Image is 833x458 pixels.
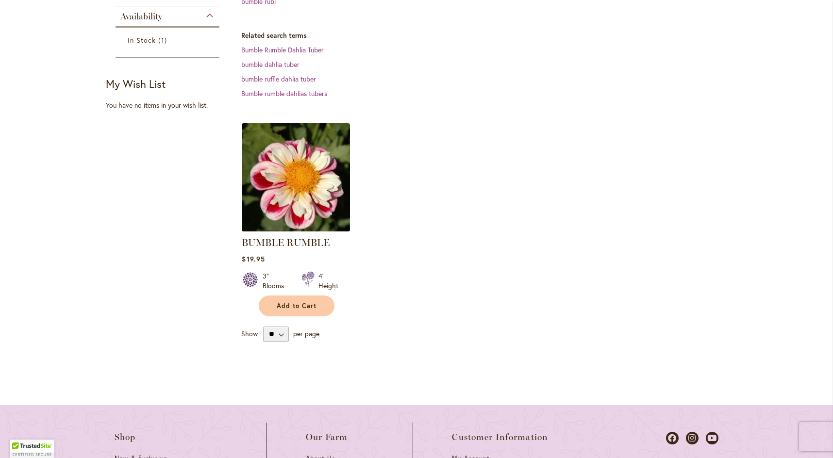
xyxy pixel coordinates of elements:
a: Dahlias on Youtube [706,432,718,444]
dt: Related search terms [241,31,727,40]
a: Dahlias on Facebook [666,432,679,444]
span: In Stock [128,35,156,45]
span: $19.95 [242,254,265,263]
div: 4' Height [318,271,338,291]
a: In Stock 1 [128,35,210,45]
iframe: Launch Accessibility Center [7,424,34,451]
a: BUMBLE RUMBLE [242,224,350,233]
span: per page [293,328,319,338]
span: Shop [115,432,136,442]
span: 1 [158,35,169,45]
div: You have no items in your wish list. [106,100,235,110]
span: Show [241,328,258,338]
img: BUMBLE RUMBLE [239,120,353,234]
a: Bumble Rumble Dahlia Tuber [241,45,324,54]
span: Our Farm [306,432,348,442]
button: Add to Cart [259,295,334,316]
a: bumble dahlia tuber [241,60,300,69]
strong: My Wish List [106,77,166,91]
span: Add to Cart [277,302,317,310]
a: Dahlias on Instagram [686,432,699,444]
span: Customer Information [452,432,548,442]
div: 3" Blooms [263,271,290,291]
a: Bumble rumble dahlias tubers [241,89,327,98]
span: Availability [120,11,162,22]
a: BUMBLE RUMBLE [242,237,330,248]
a: bumble ruffle dahlia tuber [241,74,316,83]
